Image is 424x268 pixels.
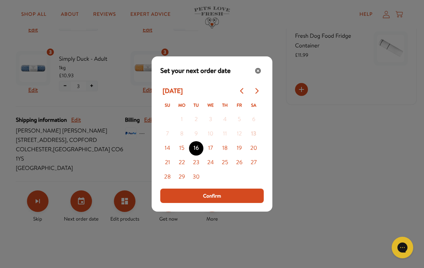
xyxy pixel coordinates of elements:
th: Saturday [246,98,261,112]
button: Go to next month [249,84,264,98]
button: 22 [175,156,189,170]
button: 2 [189,112,203,127]
button: 6 [246,112,261,127]
button: 27 [246,156,261,170]
button: 9 [189,127,203,141]
button: 11 [218,127,232,141]
button: 16 [189,141,203,156]
th: Tuesday [189,98,203,112]
button: 26 [232,156,246,170]
button: 1 [175,112,189,127]
button: 13 [246,127,261,141]
button: 14 [160,141,175,156]
button: 29 [175,170,189,184]
button: 8 [175,127,189,141]
button: 21 [160,156,175,170]
th: Wednesday [203,98,218,112]
th: Thursday [218,98,232,112]
iframe: Gorgias live chat messenger [388,234,417,261]
div: [DATE] [160,85,185,97]
button: 19 [232,141,246,156]
th: Sunday [160,98,175,112]
button: Go to previous month [235,84,249,98]
button: 28 [160,170,175,184]
button: 10 [203,127,218,141]
button: Close [252,65,264,77]
button: 5 [232,112,246,127]
button: 4 [218,112,232,127]
th: Friday [232,98,246,112]
button: 17 [203,141,218,156]
th: Monday [175,98,189,112]
button: 12 [232,127,246,141]
button: 23 [189,156,203,170]
span: Confirm [203,192,221,200]
button: 30 [189,170,203,184]
button: 25 [218,156,232,170]
button: 3 [203,112,218,127]
span: Set your next order date [160,66,231,76]
button: Process subscription date change [160,189,264,203]
button: 15 [175,141,189,156]
button: 24 [203,156,218,170]
button: 7 [160,127,175,141]
button: 18 [218,141,232,156]
button: 20 [246,141,261,156]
